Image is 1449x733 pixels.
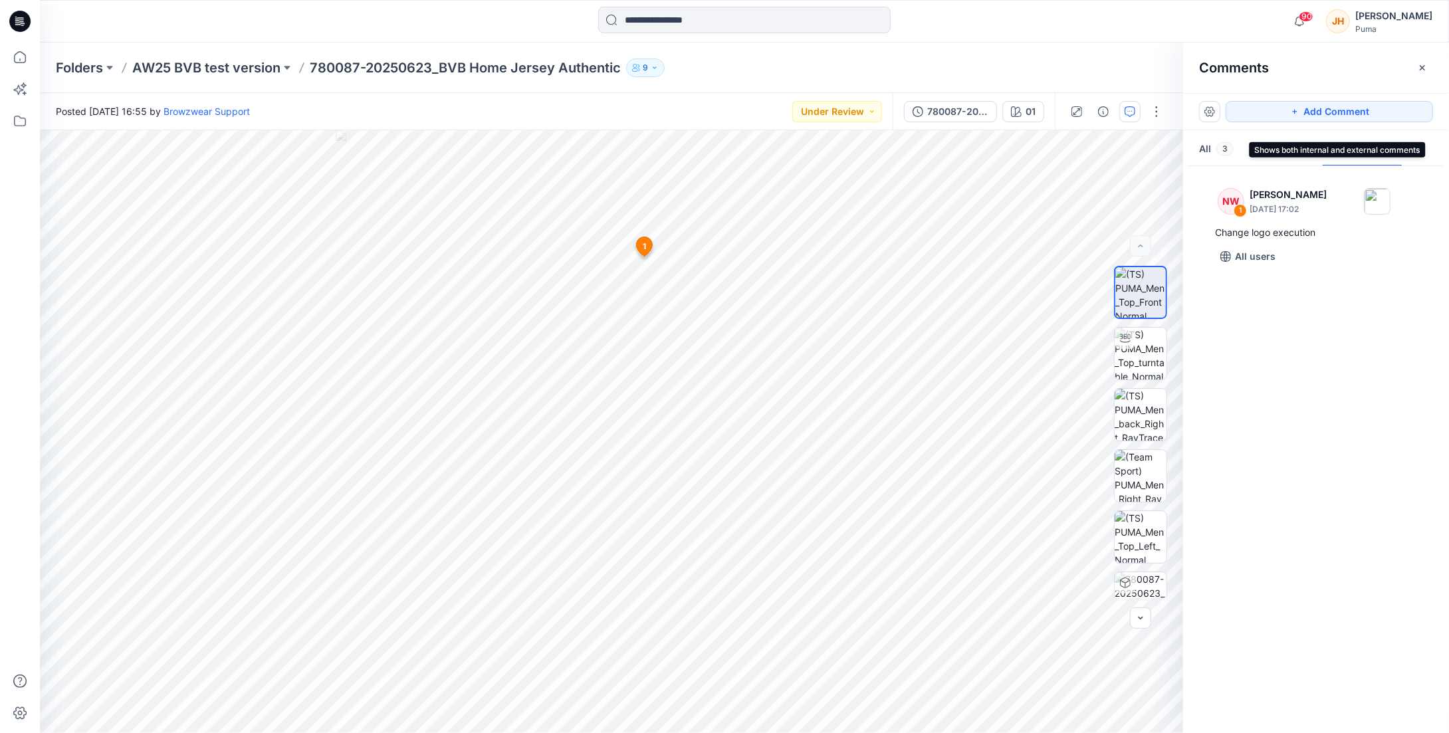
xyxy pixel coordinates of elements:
h2: Comments [1199,60,1269,76]
a: Browzwear Support [164,106,250,117]
span: Posted [DATE] 16:55 by [56,104,250,118]
div: 780087-20250623_BVB Home Jersey Authentic [927,104,988,119]
span: 1 [643,241,646,253]
button: 01 [1002,101,1044,122]
span: 1 [1376,142,1391,156]
button: Details [1093,101,1114,122]
img: (TS) PUMA_Men_Top_Front Normal [1115,267,1166,318]
div: JH [1326,9,1350,33]
button: External [1323,133,1402,167]
p: All users [1235,249,1276,264]
img: (TS) PUMA_Men_back_Right_RayTrace [1115,389,1167,441]
div: NW [1218,188,1244,215]
div: 01 [1026,104,1036,119]
div: Change logo execution [1215,225,1417,241]
p: 9 [643,60,648,75]
button: Add Comment [1226,101,1433,122]
p: [DATE] 17:02 [1250,203,1327,216]
a: AW25 BVB test version [132,58,280,77]
span: 2 [1295,142,1312,156]
span: 90 [1299,11,1313,22]
img: (Team Sport) PUMA_Men_Right_RayTrace [1115,450,1167,502]
button: All [1188,133,1244,167]
img: (TS) PUMA_Men_Top_Left_Normal [1115,511,1167,563]
a: Folders [56,58,103,77]
p: [PERSON_NAME] [1250,187,1327,203]
button: Internal [1244,133,1323,167]
button: 780087-20250623_BVB Home Jersey Authentic [904,101,997,122]
div: [PERSON_NAME] [1355,8,1432,24]
div: 1 [1234,204,1247,217]
img: 780087-20250623_BVB Home Jersey Authentic 01 [1115,572,1167,624]
p: 780087-20250623_BVB Home Jersey Authentic [310,58,621,77]
img: (TS) PUMA_Men_Top_turntable_Normal [1115,328,1167,379]
button: 9 [626,58,665,77]
button: All users [1215,246,1281,267]
span: 3 [1216,142,1234,156]
div: Puma [1355,24,1432,34]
